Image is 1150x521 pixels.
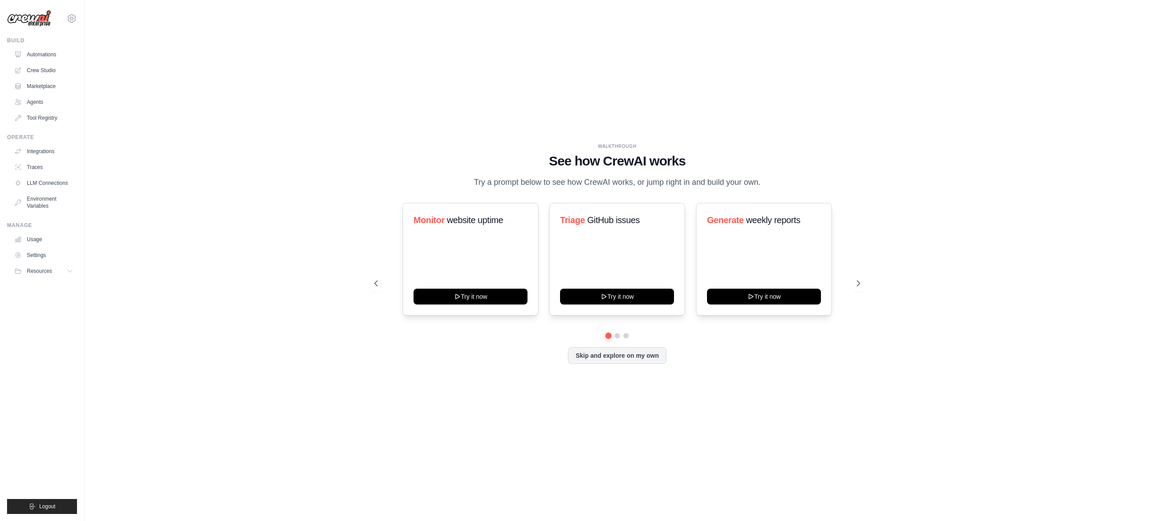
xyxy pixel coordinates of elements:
div: Build [7,37,77,44]
a: Integrations [11,144,77,158]
span: Generate [707,215,744,225]
span: website uptime [447,215,503,225]
a: Environment Variables [11,192,77,213]
button: Try it now [560,289,674,305]
a: LLM Connections [11,176,77,190]
p: Try a prompt below to see how CrewAI works, or jump right in and build your own. [469,176,765,189]
a: Marketplace [11,79,77,93]
button: Skip and explore on my own [568,347,666,364]
button: Resources [11,264,77,278]
a: Usage [11,232,77,246]
button: Try it now [414,289,527,305]
span: Resources [27,268,52,275]
span: Logout [39,503,55,510]
span: GitHub issues [587,215,640,225]
span: Triage [560,215,585,225]
div: WALKTHROUGH [374,143,860,150]
button: Try it now [707,289,821,305]
a: Tool Registry [11,111,77,125]
div: Manage [7,222,77,229]
button: Logout [7,499,77,514]
a: Traces [11,160,77,174]
a: Agents [11,95,77,109]
h1: See how CrewAI works [374,153,860,169]
a: Settings [11,248,77,262]
a: Automations [11,48,77,62]
span: weekly reports [746,215,800,225]
img: Logo [7,10,51,27]
span: Monitor [414,215,445,225]
div: Operate [7,134,77,141]
a: Crew Studio [11,63,77,77]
